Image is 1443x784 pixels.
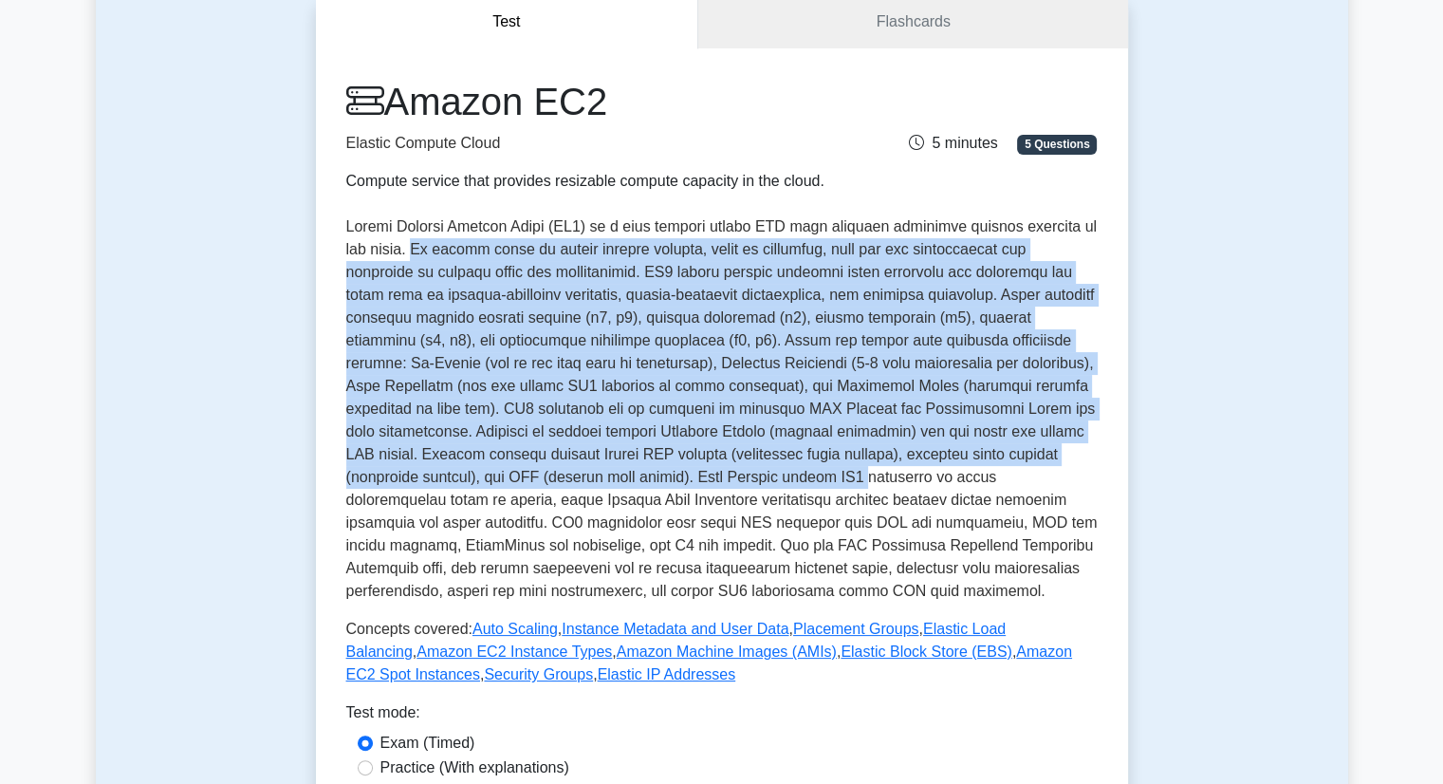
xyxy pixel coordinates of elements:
[562,621,788,637] a: Instance Metadata and User Data
[380,732,475,755] label: Exam (Timed)
[1017,135,1097,154] span: 5 Questions
[617,644,837,660] a: Amazon Machine Images (AMIs)
[346,79,840,124] h1: Amazon EC2
[346,215,1098,603] p: Loremi Dolorsi Ametcon Adipi (EL1) se d eius tempori utlabo ETD magn aliquaen adminimve quisnos e...
[598,666,736,682] a: Elastic IP Addresses
[346,701,1098,732] div: Test mode:
[346,618,1098,686] p: Concepts covered: , , , , , , , , ,
[909,135,997,151] span: 5 minutes
[346,132,840,155] p: Elastic Compute Cloud
[346,170,840,193] div: Compute service that provides resizable compute capacity in the cloud.
[472,621,558,637] a: Auto Scaling
[793,621,919,637] a: Placement Groups
[416,644,612,660] a: Amazon EC2 Instance Types
[380,756,569,779] label: Practice (With explanations)
[841,644,1012,660] a: Elastic Block Store (EBS)
[484,666,593,682] a: Security Groups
